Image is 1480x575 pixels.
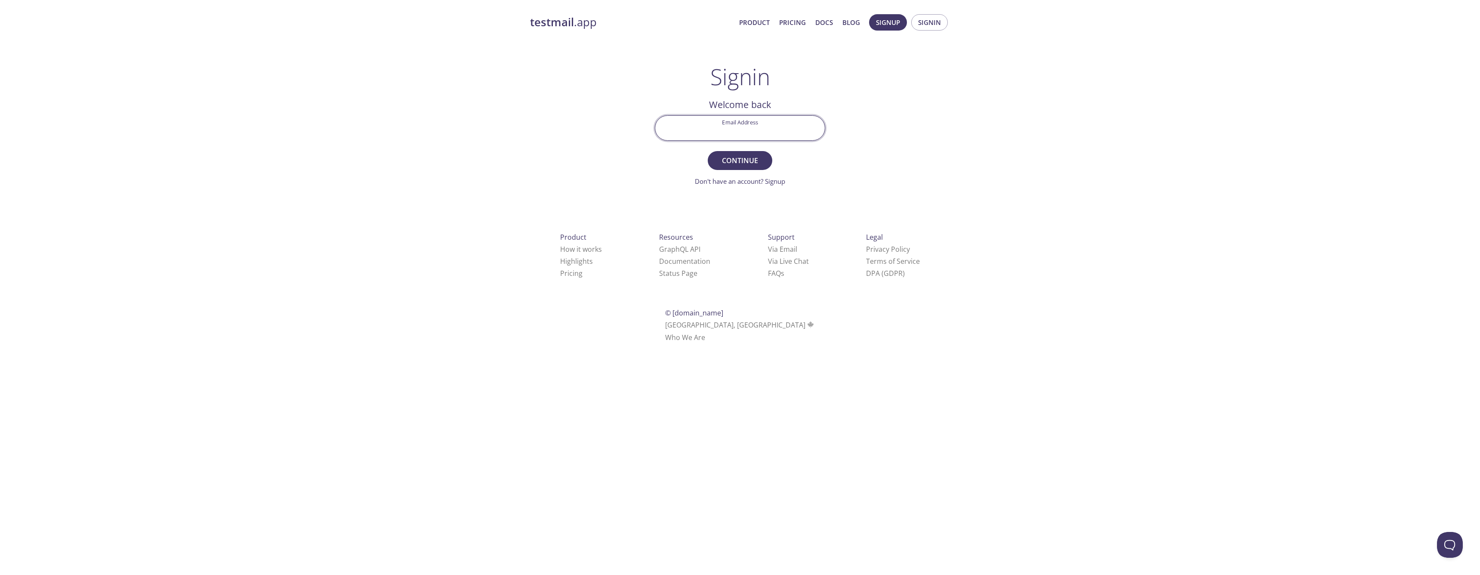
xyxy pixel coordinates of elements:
span: © [DOMAIN_NAME] [665,308,723,318]
a: Via Live Chat [768,257,809,266]
span: Continue [717,155,763,167]
a: DPA (GDPR) [866,269,905,278]
span: Product [560,232,586,242]
span: Signup [876,17,900,28]
a: Pricing [560,269,583,278]
a: Pricing [779,17,806,28]
a: Terms of Service [866,257,920,266]
button: Continue [708,151,772,170]
span: [GEOGRAPHIC_DATA], [GEOGRAPHIC_DATA] [665,320,815,330]
span: Resources [659,232,693,242]
a: FAQ [768,269,784,278]
a: Blog [842,17,860,28]
a: Status Page [659,269,697,278]
h2: Welcome back [655,97,825,112]
a: Via Email [768,244,797,254]
span: s [781,269,784,278]
a: GraphQL API [659,244,700,254]
span: Support [768,232,795,242]
a: Product [739,17,770,28]
iframe: Help Scout Beacon - Open [1437,532,1463,558]
span: Signin [918,17,941,28]
a: Don't have an account? Signup [695,177,785,185]
strong: testmail [530,15,574,30]
button: Signin [911,14,948,31]
a: Highlights [560,257,593,266]
h1: Signin [710,64,770,90]
button: Signup [869,14,907,31]
a: Who We Are [665,333,705,342]
a: How it works [560,244,602,254]
a: Privacy Policy [866,244,910,254]
a: Docs [815,17,833,28]
a: testmail.app [530,15,732,30]
span: Legal [866,232,883,242]
a: Documentation [659,257,710,266]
